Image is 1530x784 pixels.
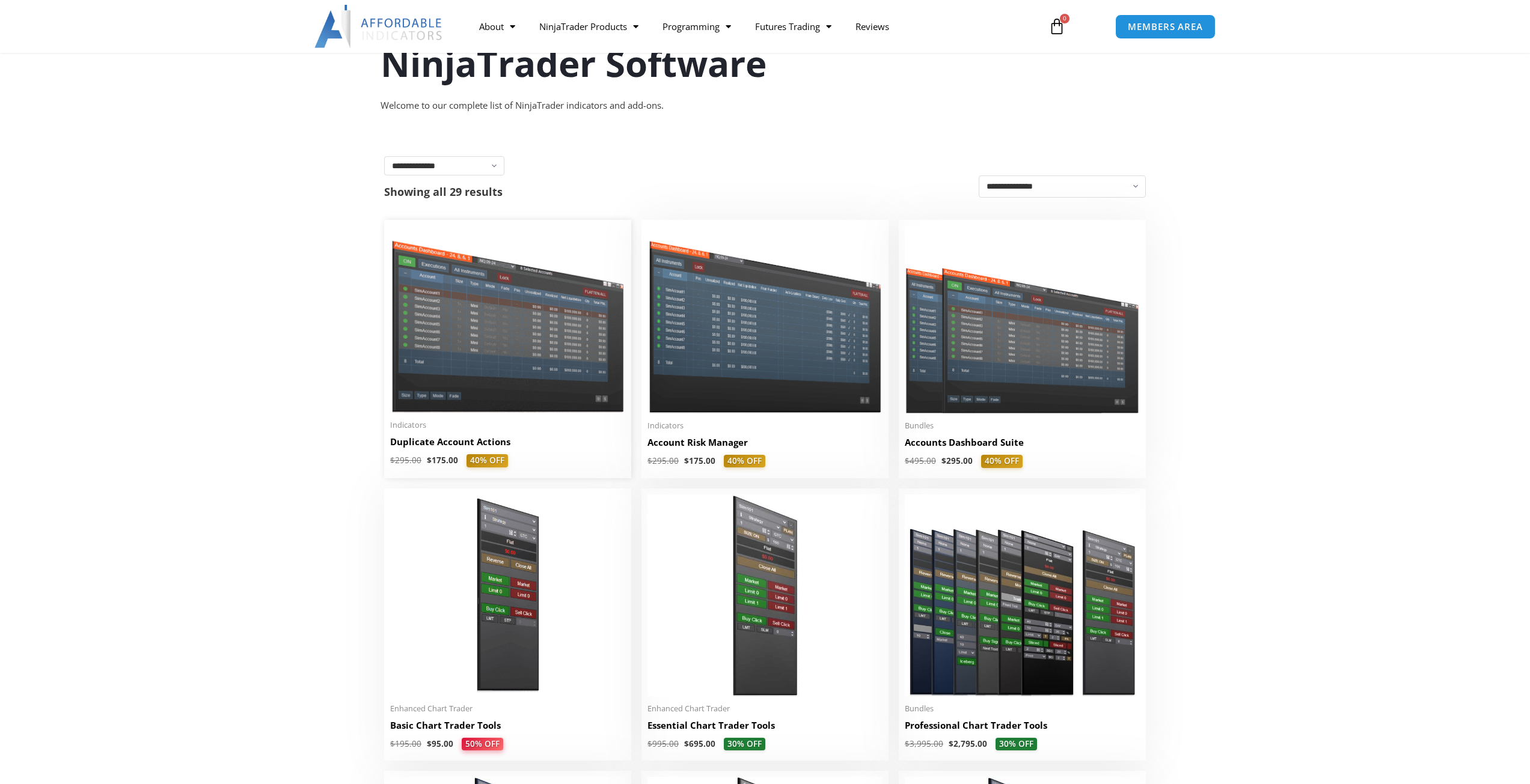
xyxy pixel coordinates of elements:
[647,455,679,466] bdi: 295.00
[381,97,1150,114] div: Welcome to our complete list of NinjaTrader indicators and add-ons.
[427,455,458,466] bdi: 175.00
[650,13,743,40] a: Programming
[981,455,1023,468] span: 40% OFF
[684,455,715,466] bdi: 175.00
[905,719,1140,732] h2: Professional Chart Trader Tools
[905,436,1140,455] a: Accounts Dashboard Suite
[905,455,910,466] span: $
[647,421,883,431] span: Indicators
[314,5,444,48] img: LogoAI | Affordable Indicators – NinjaTrader
[390,719,625,732] h2: Basic Chart Trader Tools
[949,738,953,749] span: $
[467,454,508,467] span: 40% OFF
[390,436,625,448] h2: Duplicate Account Actions
[390,494,625,696] img: BasicTools
[527,13,650,40] a: NinjaTrader Products
[684,738,715,749] bdi: 695.00
[390,436,625,454] a: Duplicate Account Actions
[647,738,679,749] bdi: 995.00
[743,13,843,40] a: Futures Trading
[684,455,689,466] span: $
[1030,9,1083,44] a: 0
[724,455,765,468] span: 40% OFF
[1128,22,1203,31] span: MEMBERS AREA
[427,738,453,749] bdi: 95.00
[427,455,432,466] span: $
[647,455,652,466] span: $
[390,455,395,466] span: $
[1060,14,1069,23] span: 0
[384,186,503,197] p: Showing all 29 results
[905,738,943,749] bdi: 3,995.00
[647,703,883,714] span: Enhanced Chart Trader
[460,737,504,751] span: 50% OFF
[941,455,973,466] bdi: 295.00
[996,738,1037,751] span: 30% OFF
[905,421,1140,431] span: Bundles
[427,738,432,749] span: $
[905,455,936,466] bdi: 495.00
[647,436,883,455] a: Account Risk Manager
[647,738,652,749] span: $
[390,420,625,430] span: Indicators
[979,175,1146,198] select: Shop order
[905,226,1140,413] img: Accounts Dashboard Suite
[941,455,946,466] span: $
[390,738,421,749] bdi: 195.00
[647,436,883,449] h2: Account Risk Manager
[684,738,689,749] span: $
[390,719,625,738] a: Basic Chart Trader Tools
[1115,14,1216,39] a: MEMBERS AREA
[467,13,1035,40] nav: Menu
[905,494,1140,696] img: ProfessionalToolsBundlePage
[647,226,883,413] img: Account Risk Manager
[647,494,883,696] img: Essential Chart Trader Tools
[390,455,421,466] bdi: 295.00
[381,38,1150,88] h1: NinjaTrader Software
[843,13,901,40] a: Reviews
[390,226,625,413] img: Duplicate Account Actions
[390,703,625,714] span: Enhanced Chart Trader
[905,436,1140,449] h2: Accounts Dashboard Suite
[949,738,987,749] bdi: 2,795.00
[647,719,883,738] a: Essential Chart Trader Tools
[905,703,1140,714] span: Bundles
[467,13,527,40] a: About
[390,738,395,749] span: $
[905,719,1140,738] a: Professional Chart Trader Tools
[905,738,910,749] span: $
[647,719,883,732] h2: Essential Chart Trader Tools
[724,738,765,751] span: 30% OFF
